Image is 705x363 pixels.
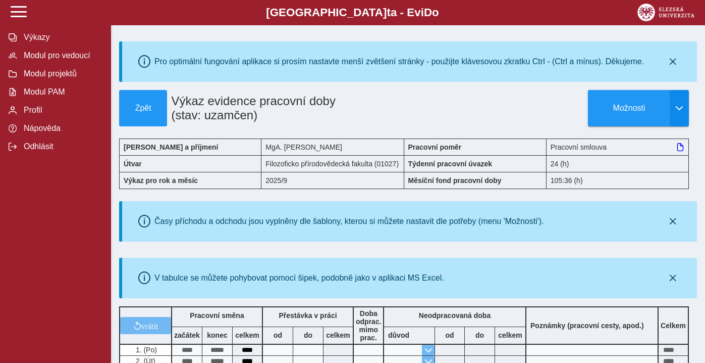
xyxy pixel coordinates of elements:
[134,346,157,354] span: 1. (Po)
[356,309,382,342] b: Doba odprac. mimo prac.
[495,331,525,339] b: celkem
[526,322,648,330] b: Poznámky (pracovní cesty, apod.)
[21,33,102,42] span: Výkazy
[167,90,360,126] h1: Výkaz evidence pracovní doby (stav: uzamčen)
[279,311,337,320] b: Přestávka v práci
[547,155,689,172] div: 24 (h)
[21,142,102,151] span: Odhlásit
[547,139,689,155] div: Pracovní smlouva
[120,317,171,334] button: vrátit
[21,51,102,60] span: Modul pro vedoucí
[30,6,675,19] b: [GEOGRAPHIC_DATA] a - Evi
[432,6,439,19] span: o
[387,6,390,19] span: t
[190,311,244,320] b: Pracovní směna
[465,331,495,339] b: do
[261,155,404,172] div: Filozoficko přírodovědecká fakulta (01027)
[124,160,142,168] b: Útvar
[293,331,323,339] b: do
[435,331,464,339] b: od
[154,274,444,283] div: V tabulce se můžete pohybovat pomocí šipek, podobně jako v aplikaci MS Excel.
[21,69,102,78] span: Modul projektů
[596,104,662,113] span: Možnosti
[124,143,218,151] b: [PERSON_NAME] a příjmení
[21,87,102,97] span: Modul PAM
[419,311,491,320] b: Neodpracovaná doba
[588,90,670,126] button: Možnosti
[124,176,198,185] b: Výkaz pro rok a měsíc
[233,331,262,339] b: celkem
[124,104,162,113] span: Zpět
[21,106,102,115] span: Profil
[21,124,102,133] span: Nápověda
[172,331,202,339] b: začátek
[202,331,232,339] b: konec
[408,143,462,151] b: Pracovní poměr
[408,176,502,185] b: Měsíční fond pracovní doby
[661,322,686,330] b: Celkem
[637,4,694,21] img: logo_web_su.png
[388,331,409,339] b: důvod
[154,57,644,66] div: Pro optimální fungování aplikace si prosím nastavte menší zvětšení stránky - použijte klávesovou ...
[547,172,689,189] div: 105:36 (h)
[424,6,432,19] span: D
[261,139,404,155] div: MgA. [PERSON_NAME]
[119,90,167,126] button: Zpět
[141,322,158,330] span: vrátit
[261,172,404,189] div: 2025/9
[263,331,293,339] b: od
[154,217,544,226] div: Časy příchodu a odchodu jsou vyplněny dle šablony, kterou si můžete nastavit dle potřeby (menu 'M...
[408,160,493,168] b: Týdenní pracovní úvazek
[323,331,353,339] b: celkem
